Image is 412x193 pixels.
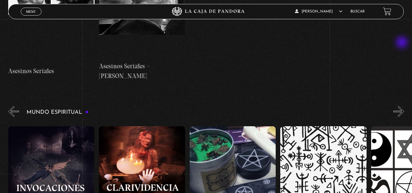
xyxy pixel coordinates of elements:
a: View your shopping cart [383,7,391,16]
a: Buscar [350,10,365,13]
h4: Asesinos Seriales [8,66,95,76]
span: Menu [26,10,36,13]
button: Next [393,106,404,117]
h3: Mundo Espiritual [27,109,89,115]
span: Cerrar [24,15,38,19]
span: [PERSON_NAME] [295,10,342,13]
button: Previous [8,106,19,117]
h4: Asesinos Seriales – [PERSON_NAME] [99,61,185,80]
